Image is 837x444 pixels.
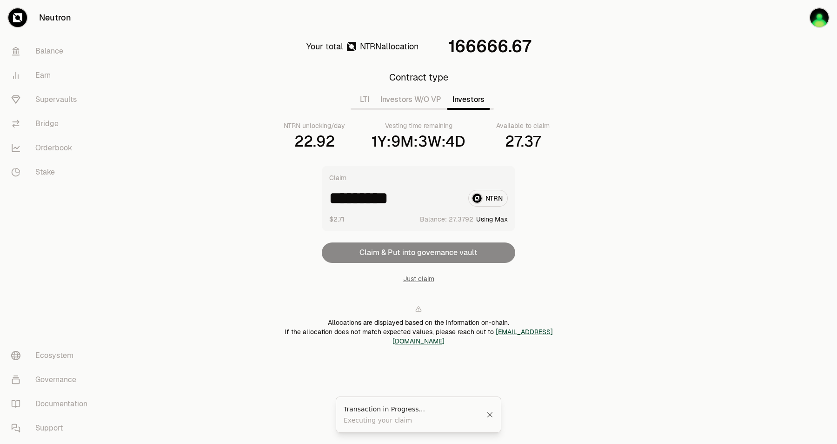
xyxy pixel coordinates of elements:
[375,90,447,109] button: Investors W/O VP
[344,416,486,425] div: Executing your claim
[4,392,100,416] a: Documentation
[389,71,448,84] div: Contract type
[344,404,486,414] div: Transaction in Progress...
[294,132,335,151] div: 22.92
[329,214,345,224] button: $2.71
[360,41,381,52] span: NTRN
[486,411,493,418] button: Close
[420,215,447,224] span: Balance:
[284,121,345,130] div: NTRN unlocking/day
[4,416,100,440] a: Support
[360,40,418,53] div: allocation
[505,132,541,151] div: 27.37
[385,121,452,130] div: Vesting time remaining
[4,63,100,87] a: Earn
[329,173,346,182] div: Claim
[4,136,100,160] a: Orderbook
[4,112,100,136] a: Bridge
[4,160,100,184] a: Stake
[810,8,829,27] img: Million Dollars
[4,87,100,112] a: Supervaults
[259,327,578,346] div: If the allocation does not match expected values, please reach out to
[4,343,100,368] a: Ecosystem
[306,40,343,53] div: Your total
[403,274,434,283] button: Just claim
[447,90,490,109] button: Investors
[259,318,578,327] div: Allocations are displayed based on the information on-chain.
[496,121,550,130] div: Available to claim
[372,132,465,151] div: 1Y:9M:3W:4D
[4,39,100,63] a: Balance
[448,37,531,56] div: 166666.67
[354,90,375,109] button: LTI
[476,215,508,224] button: Using Max
[4,368,100,392] a: Governance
